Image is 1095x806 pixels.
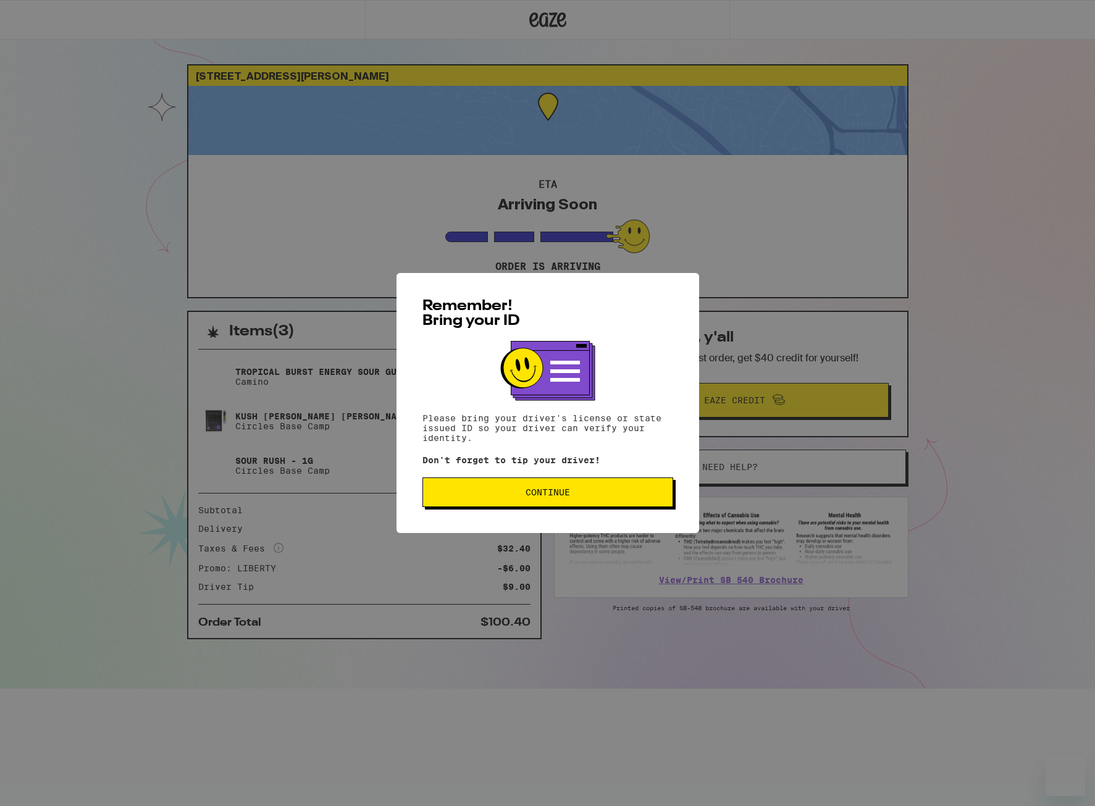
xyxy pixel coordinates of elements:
[422,477,673,507] button: Continue
[422,299,520,329] span: Remember! Bring your ID
[1046,757,1085,796] iframe: Button to launch messaging window
[422,455,673,465] p: Don't forget to tip your driver!
[422,413,673,443] p: Please bring your driver's license or state issued ID so your driver can verify your identity.
[526,488,570,497] span: Continue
